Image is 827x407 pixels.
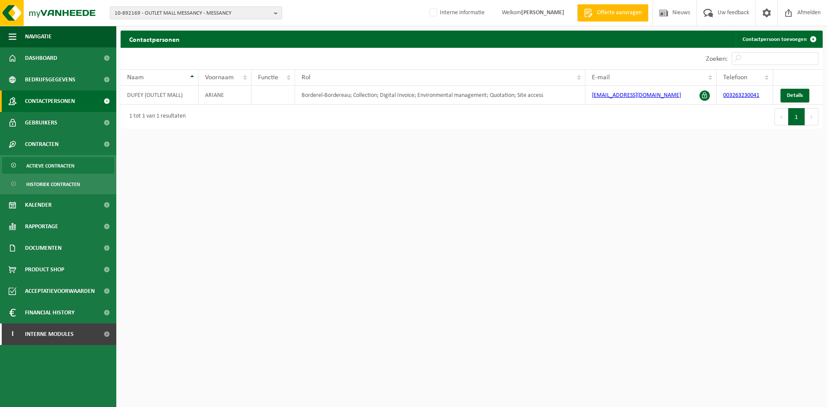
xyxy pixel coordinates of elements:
[521,9,564,16] strong: [PERSON_NAME]
[2,176,114,192] a: Historiek contracten
[295,86,585,105] td: Borderel-Bordereau; Collection; Digital Invoice; Environmental management; Quotation; Site access
[26,176,80,193] span: Historiek contracten
[121,86,199,105] td: DUFEY (OUTLET MALL)
[25,90,75,112] span: Contactpersonen
[25,237,62,259] span: Documenten
[592,74,610,81] span: E-mail
[199,86,252,105] td: ARIANE
[25,280,95,302] span: Acceptatievoorwaarden
[302,74,311,81] span: Rol
[428,6,485,19] label: Interne informatie
[780,89,809,103] a: Details
[788,108,805,125] button: 1
[25,323,74,345] span: Interne modules
[723,74,747,81] span: Telefoon
[205,74,234,81] span: Voornaam
[25,69,75,90] span: Bedrijfsgegevens
[115,7,270,20] span: 10-892169 - OUTLET MALL MESSANCY - MESSANCY
[25,26,52,47] span: Navigatie
[592,92,681,99] a: [EMAIL_ADDRESS][DOMAIN_NAME]
[26,158,75,174] span: Actieve contracten
[110,6,282,19] button: 10-892169 - OUTLET MALL MESSANCY - MESSANCY
[723,92,759,99] a: 003263230041
[577,4,648,22] a: Offerte aanvragen
[595,9,644,17] span: Offerte aanvragen
[787,93,803,98] span: Details
[25,194,52,216] span: Kalender
[125,109,186,124] div: 1 tot 1 van 1 resultaten
[774,108,788,125] button: Previous
[258,74,278,81] span: Functie
[9,323,16,345] span: I
[25,216,58,237] span: Rapportage
[25,302,75,323] span: Financial History
[127,74,144,81] span: Naam
[736,31,822,48] a: Contactpersoon toevoegen
[121,31,188,47] h2: Contactpersonen
[25,112,57,134] span: Gebruikers
[25,134,59,155] span: Contracten
[25,259,64,280] span: Product Shop
[805,108,818,125] button: Next
[706,56,728,62] label: Zoeken:
[25,47,57,69] span: Dashboard
[2,157,114,174] a: Actieve contracten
